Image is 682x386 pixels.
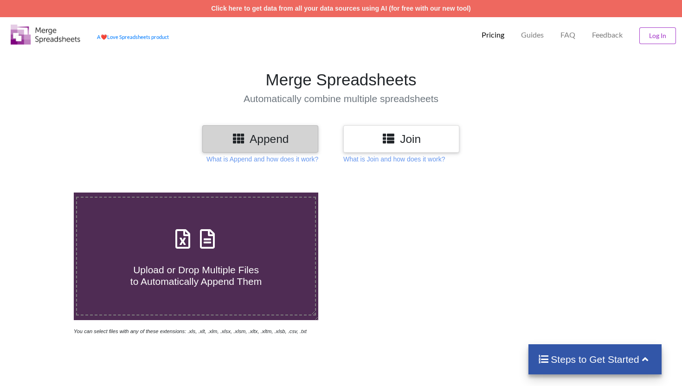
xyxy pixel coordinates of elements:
p: What is Append and how does it work? [206,154,318,164]
h3: Join [350,132,452,146]
span: heart [101,34,107,40]
p: FAQ [560,30,575,40]
p: What is Join and how does it work? [343,154,445,164]
a: AheartLove Spreadsheets product [97,34,169,40]
h4: Steps to Get Started [538,354,652,365]
img: Logo.png [11,25,80,45]
button: Log In [639,27,676,44]
span: Feedback [592,31,623,39]
a: Click here to get data from all your data sources using AI (for free with our new tool) [211,5,471,12]
p: Guides [521,30,544,40]
h3: Append [209,132,311,146]
span: Upload or Drop Multiple Files to Automatically Append Them [130,264,262,287]
p: Pricing [482,30,504,40]
i: You can select files with any of these extensions: .xls, .xlt, .xlm, .xlsx, .xlsm, .xltx, .xltm, ... [74,328,307,334]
